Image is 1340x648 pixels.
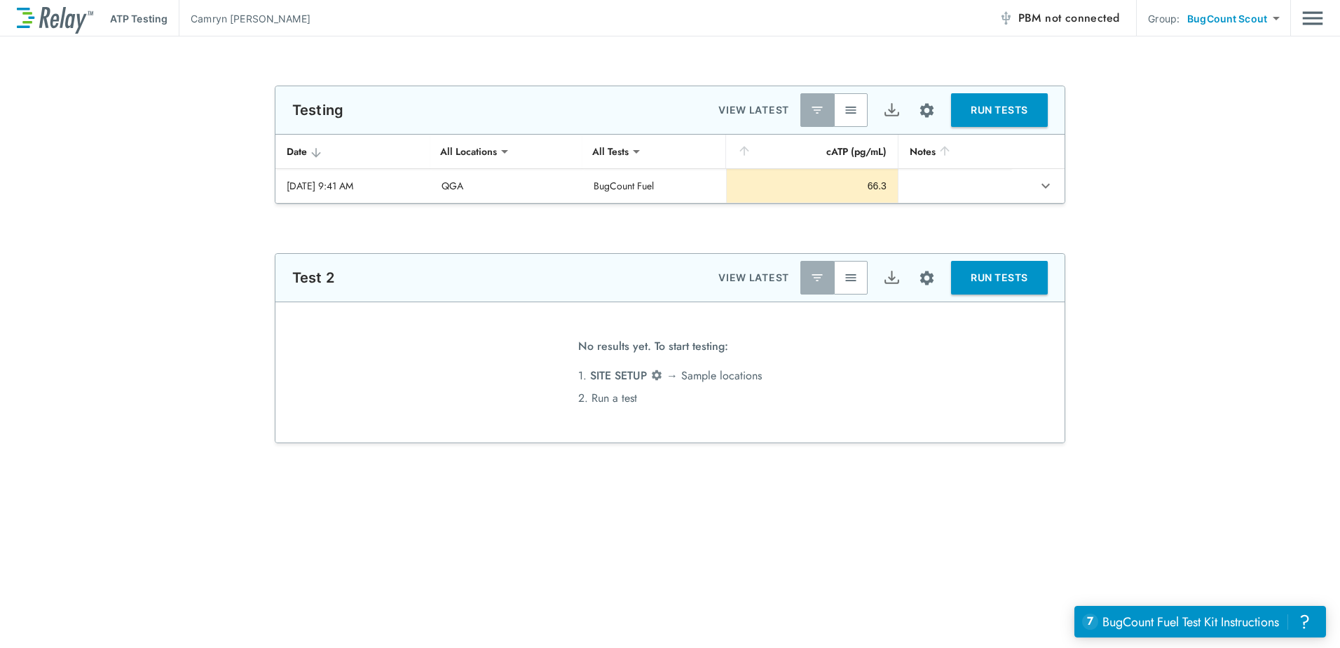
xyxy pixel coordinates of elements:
[1148,11,1180,26] p: Group:
[430,137,507,166] div: All Locations
[875,261,908,295] button: Export
[275,135,430,169] th: Date
[951,93,1048,127] button: RUN TESTS
[883,102,901,119] img: Export Icon
[287,179,419,193] div: [DATE] 9:41 AM
[292,269,334,286] p: Test 2
[590,367,647,384] span: SITE SETUP
[810,103,824,117] img: Latest
[1018,8,1120,28] span: PBM
[718,269,789,286] p: VIEW LATEST
[918,269,936,287] img: Settings Icon
[1302,5,1323,32] button: Main menu
[951,261,1048,295] button: RUN TESTS
[578,387,762,410] li: 2. Run a test
[738,179,887,193] div: 66.3
[908,92,945,129] button: Site setup
[737,143,887,160] div: cATP (pg/mL)
[292,102,343,119] p: Testing
[650,369,663,382] img: Settings Icon
[883,269,901,287] img: Export Icon
[810,271,824,285] img: Latest
[1045,10,1119,26] span: not connected
[918,102,936,119] img: Settings Icon
[582,169,726,203] td: BugCount Fuel
[191,11,310,26] p: Camryn [PERSON_NAME]
[1302,5,1323,32] img: Drawer Icon
[908,259,945,297] button: Site setup
[993,4,1126,32] button: PBM not connected
[999,11,1013,25] img: Offline Icon
[430,169,582,203] td: QGA
[1074,606,1326,637] iframe: Resource center
[844,271,858,285] img: View All
[275,135,1065,203] table: sticky table
[718,102,789,119] p: VIEW LATEST
[875,93,908,127] button: Export
[582,137,638,166] div: All Tests
[578,365,762,387] li: 1. → Sample locations
[578,335,728,365] span: No results yet. To start testing:
[844,103,858,117] img: View All
[17,4,93,34] img: LuminUltra Relay
[910,143,1000,160] div: Notes
[110,11,167,26] p: ATP Testing
[1034,174,1058,198] button: expand row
